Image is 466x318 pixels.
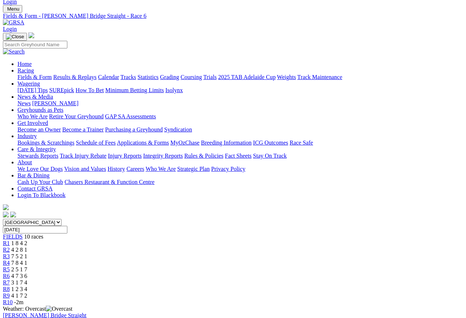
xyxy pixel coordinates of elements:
div: Racing [17,74,463,81]
a: Care & Integrity [17,146,56,152]
a: Industry [17,133,37,139]
a: FIELDS [3,233,23,240]
a: ICG Outcomes [253,140,288,146]
a: Bookings & Scratchings [17,140,74,146]
span: Weather: Overcast [3,306,72,312]
img: facebook.svg [3,212,9,217]
a: SUREpick [49,87,74,93]
a: R2 [3,247,10,253]
div: News & Media [17,100,463,107]
a: [DATE] Tips [17,87,48,93]
a: Retire Your Greyhound [49,113,104,119]
a: Vision and Values [64,166,106,172]
input: Select date [3,226,67,233]
a: R4 [3,260,10,266]
a: Statistics [138,74,159,80]
a: Weights [277,74,296,80]
span: 7 8 4 1 [11,260,27,266]
div: Wagering [17,87,463,94]
div: Get Involved [17,126,463,133]
a: Trials [203,74,217,80]
a: Who We Are [17,113,48,119]
span: -2m [14,299,24,305]
a: Careers [126,166,144,172]
a: Home [17,61,32,67]
div: Care & Integrity [17,153,463,159]
a: News [17,100,31,106]
span: R3 [3,253,10,259]
div: Greyhounds as Pets [17,113,463,120]
a: Strategic Plan [177,166,210,172]
span: 10 races [24,233,43,240]
a: R9 [3,293,10,299]
a: R10 [3,299,13,305]
a: Coursing [181,74,202,80]
img: Close [6,34,24,40]
a: Fields & Form [17,74,52,80]
span: R7 [3,279,10,286]
button: Toggle navigation [3,33,27,41]
a: Privacy Policy [211,166,245,172]
a: Stay On Track [253,153,287,159]
div: About [17,166,463,172]
a: R6 [3,273,10,279]
a: 2025 TAB Adelaide Cup [218,74,276,80]
a: Who We Are [146,166,176,172]
a: Race Safe [289,140,313,146]
span: 3 1 7 4 [11,279,27,286]
a: News & Media [17,94,53,100]
a: We Love Our Dogs [17,166,63,172]
a: Purchasing a Greyhound [105,126,163,133]
a: Bar & Dining [17,172,50,178]
span: 1 8 4 2 [11,240,27,246]
a: Isolynx [165,87,183,93]
a: MyOzChase [170,140,200,146]
img: logo-grsa-white.png [3,204,9,210]
a: Schedule of Fees [76,140,115,146]
a: Cash Up Your Club [17,179,63,185]
a: Injury Reports [108,153,142,159]
a: Wagering [17,81,40,87]
img: Search [3,48,25,55]
a: Applications & Forms [117,140,169,146]
button: Toggle navigation [3,5,22,13]
a: Syndication [164,126,192,133]
a: [PERSON_NAME] [32,100,78,106]
img: Overcast [46,306,72,312]
span: 4 1 7 2 [11,293,27,299]
div: Bar & Dining [17,179,463,185]
a: R5 [3,266,10,272]
div: Industry [17,140,463,146]
a: Stewards Reports [17,153,58,159]
a: Calendar [98,74,119,80]
img: twitter.svg [10,212,16,217]
a: Login To Blackbook [17,192,66,198]
a: Minimum Betting Limits [105,87,164,93]
a: Racing [17,67,34,74]
a: Integrity Reports [143,153,183,159]
a: R1 [3,240,10,246]
img: logo-grsa-white.png [28,32,34,38]
a: Become a Trainer [62,126,104,133]
a: Track Maintenance [297,74,342,80]
span: 4 2 8 1 [11,247,27,253]
img: GRSA [3,19,24,26]
a: Breeding Information [201,140,252,146]
a: Results & Replays [53,74,96,80]
a: Get Involved [17,120,48,126]
a: Fields & Form - [PERSON_NAME] Bridge Straight - Race 6 [3,13,463,19]
a: Chasers Restaurant & Function Centre [64,179,154,185]
a: Greyhounds as Pets [17,107,63,113]
span: 7 5 2 1 [11,253,27,259]
a: Grading [160,74,179,80]
a: Login [3,26,17,32]
a: History [107,166,125,172]
a: GAP SA Assessments [105,113,156,119]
